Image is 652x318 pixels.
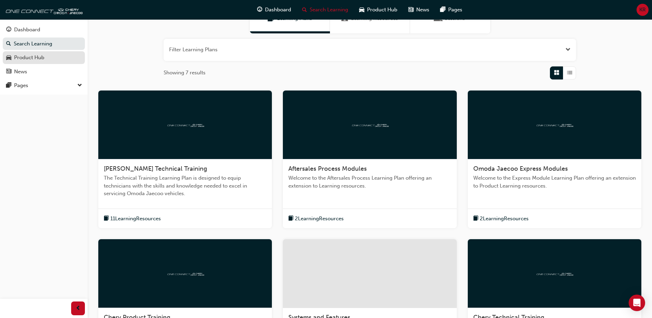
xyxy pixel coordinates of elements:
span: KR [639,6,646,14]
span: book-icon [288,214,294,223]
div: Dashboard [14,26,40,34]
span: News [416,6,429,14]
button: Pages [3,79,85,92]
span: Grid [554,69,559,77]
span: Learning Plans [267,14,274,22]
button: book-icon11LearningResources [104,214,161,223]
span: Dashboard [265,6,291,14]
button: book-icon2LearningResources [288,214,344,223]
img: oneconnect [351,121,389,128]
span: Learning Resources [341,14,348,22]
span: 2 Learning Resources [480,215,529,223]
span: Showing 7 results [164,69,206,77]
span: search-icon [302,6,307,14]
a: oneconnectAftersales Process ModulesWelcome to the Aftersales Process Learning Plan offering an e... [283,91,456,229]
span: car-icon [359,6,364,14]
span: Aftersales Process Modules [288,165,367,172]
span: prev-icon [76,304,81,313]
span: news-icon [6,69,11,75]
a: oneconnect[PERSON_NAME] Technical TrainingThe Technical Training Learning Plan is designed to equ... [98,91,272,229]
span: Product Hub [367,6,397,14]
a: Product Hub [3,51,85,64]
a: car-iconProduct Hub [354,3,403,17]
div: Open Intercom Messenger [629,295,645,311]
img: oneconnect [535,270,573,277]
span: 2 Learning Resources [295,215,344,223]
span: Welcome to the Aftersales Process Learning Plan offering an extension to Learning resources. [288,174,451,190]
img: oneconnect [3,3,82,17]
span: search-icon [6,41,11,47]
a: search-iconSearch Learning [297,3,354,17]
span: Search Learning [310,6,348,14]
a: News [3,65,85,78]
div: Product Hub [14,54,44,62]
a: news-iconNews [403,3,435,17]
span: guage-icon [6,27,11,33]
div: News [14,68,27,76]
a: Dashboard [3,23,85,36]
span: [PERSON_NAME] Technical Training [104,165,207,172]
span: Omoda Jaecoo Express Modules [473,165,568,172]
span: down-icon [77,81,82,90]
div: Pages [14,82,28,89]
span: pages-icon [6,83,11,89]
a: guage-iconDashboard [252,3,297,17]
span: The Technical Training Learning Plan is designed to equip technicians with the skills and knowled... [104,174,266,198]
span: book-icon [104,214,109,223]
span: 11 Learning Resources [110,215,161,223]
a: pages-iconPages [435,3,468,17]
img: oneconnect [166,270,204,277]
img: oneconnect [535,121,573,128]
span: Welcome to the Express Module Learning Plan offering an extension to Product Learning resources. [473,174,636,190]
span: car-icon [6,55,11,61]
span: Pages [448,6,462,14]
span: book-icon [473,214,478,223]
button: KR [637,4,649,16]
span: news-icon [408,6,413,14]
a: oneconnectOmoda Jaecoo Express ModulesWelcome to the Express Module Learning Plan offering an ext... [468,91,641,229]
button: Open the filter [565,46,571,54]
span: List [567,69,572,77]
button: DashboardSearch LearningProduct HubNews [3,22,85,79]
span: Sessions [435,14,442,22]
span: guage-icon [257,6,262,14]
a: Search Learning [3,38,85,50]
span: pages-icon [440,6,445,14]
img: oneconnect [166,121,204,128]
button: book-icon2LearningResources [473,214,529,223]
